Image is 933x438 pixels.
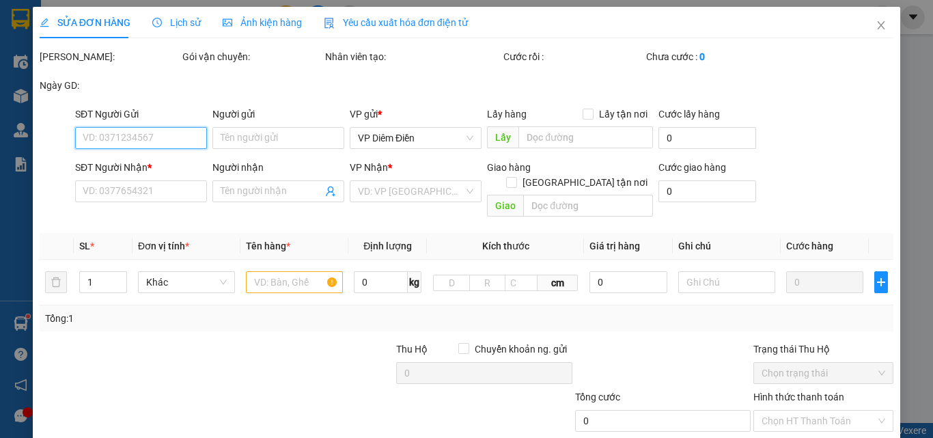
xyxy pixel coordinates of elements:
[678,271,775,293] input: Ghi Chú
[350,107,482,122] div: VP gửi
[876,20,887,31] span: close
[325,49,501,64] div: Nhân viên tạo:
[40,17,130,28] span: SỬA ĐƠN HÀNG
[324,18,335,29] img: icon
[152,18,162,27] span: clock-circle
[518,126,653,148] input: Dọc đường
[658,180,756,202] input: Cước giao hàng
[482,241,529,251] span: Kích thước
[594,107,653,122] span: Lấy tận nơi
[40,18,49,27] span: edit
[505,275,538,291] input: C
[753,392,844,402] label: Hình thức thanh toán
[182,49,322,64] div: Gói vận chuyển:
[673,233,781,260] th: Ghi chú
[646,49,786,64] div: Chưa cước :
[517,175,653,190] span: [GEOGRAPHIC_DATA] tận nơi
[408,271,421,293] span: kg
[40,78,180,93] div: Ngày GD:
[146,272,227,292] span: Khác
[363,241,412,251] span: Định lượng
[503,49,643,64] div: Cước rồi :
[325,186,336,197] span: user-add
[487,126,518,148] span: Lấy
[786,241,833,251] span: Cước hàng
[138,241,189,251] span: Đơn vị tính
[862,7,900,45] button: Close
[45,271,67,293] button: delete
[658,127,756,149] input: Cước lấy hàng
[358,128,473,148] span: VP Diêm Điền
[762,363,885,383] span: Chọn trạng thái
[786,271,863,293] input: 0
[396,344,428,355] span: Thu Hộ
[487,195,523,217] span: Giao
[40,49,180,64] div: [PERSON_NAME]:
[658,109,720,120] label: Cước lấy hàng
[874,271,888,293] button: plus
[753,342,893,357] div: Trạng thái Thu Hộ
[79,241,90,251] span: SL
[469,275,506,291] input: R
[246,241,290,251] span: Tên hàng
[589,241,640,251] span: Giá trị hàng
[324,17,468,28] span: Yêu cầu xuất hóa đơn điện tử
[523,195,653,217] input: Dọc đường
[212,160,344,175] div: Người nhận
[875,277,887,288] span: plus
[152,17,201,28] span: Lịch sử
[487,109,527,120] span: Lấy hàng
[538,275,578,291] span: cm
[212,107,344,122] div: Người gửi
[699,51,705,62] b: 0
[658,162,726,173] label: Cước giao hàng
[75,107,207,122] div: SĐT Người Gửi
[487,162,531,173] span: Giao hàng
[75,160,207,175] div: SĐT Người Nhận
[433,275,470,291] input: D
[575,392,620,402] span: Tổng cước
[223,17,302,28] span: Ảnh kiện hàng
[469,342,572,357] span: Chuyển khoản ng. gửi
[246,271,343,293] input: VD: Bàn, Ghế
[223,18,232,27] span: picture
[350,162,388,173] span: VP Nhận
[45,311,361,326] div: Tổng: 1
